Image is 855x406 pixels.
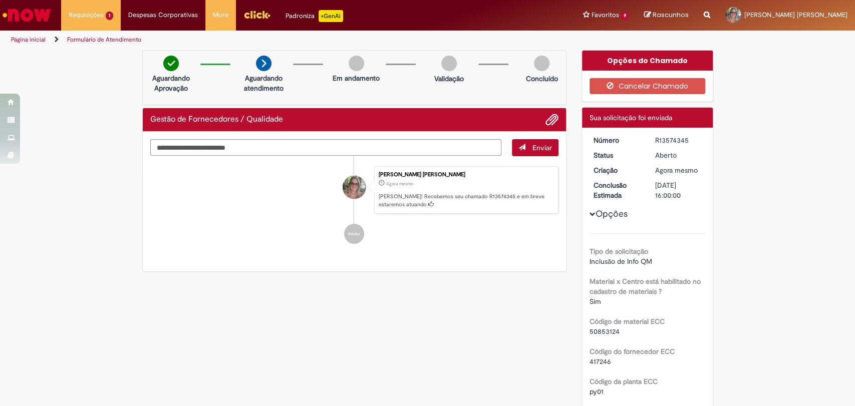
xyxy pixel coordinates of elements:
[545,113,558,126] button: Adicionar anexos
[744,11,847,19] span: [PERSON_NAME] [PERSON_NAME]
[590,277,701,296] b: Material x Centro está habilitado no cadastro de materiais ?
[590,357,611,366] span: 417246
[150,166,559,214] li: Ligia Paula Da Silva Toscano Saes
[11,36,46,44] a: Página inicial
[349,56,364,71] img: img-circle-grey.png
[150,139,502,156] textarea: Digite sua mensagem aqui...
[655,165,702,175] div: 28/09/2025 22:10:06
[653,10,689,20] span: Rascunhos
[379,193,553,208] p: [PERSON_NAME]! Recebemos seu chamado R13574345 e em breve estaremos atuando.
[655,150,702,160] div: Aberto
[586,135,648,145] dt: Número
[8,31,562,49] ul: Trilhas de página
[147,73,195,93] p: Aguardando Aprovação
[243,7,270,22] img: click_logo_yellow_360x200.png
[655,166,698,175] time: 28/09/2025 22:10:06
[239,73,288,93] p: Aguardando atendimento
[441,56,457,71] img: img-circle-grey.png
[590,377,658,386] b: Código da planta ECC
[621,12,629,20] span: 9
[150,156,559,254] ul: Histórico de tíquete
[213,10,228,20] span: More
[586,150,648,160] dt: Status
[586,165,648,175] dt: Criação
[106,12,113,20] span: 1
[1,5,53,25] img: ServiceNow
[586,180,648,200] dt: Conclusão Estimada
[333,73,380,83] p: Em andamento
[644,11,689,20] a: Rascunhos
[590,78,705,94] button: Cancelar Chamado
[590,297,601,306] span: Sim
[590,247,648,256] b: Tipo de solicitação
[655,135,702,145] div: R13574345
[163,56,179,71] img: check-circle-green.png
[343,176,366,199] div: Ligia Paula Da Silva Toscano Saes
[128,10,198,20] span: Despesas Corporativas
[286,10,343,22] div: Padroniza
[319,10,343,22] p: +GenAi
[386,181,413,187] span: Agora mesmo
[590,387,604,396] span: py01
[256,56,271,71] img: arrow-next.png
[590,347,675,356] b: Código do fornecedor ECC
[379,172,553,178] div: [PERSON_NAME] [PERSON_NAME]
[590,257,652,266] span: Inclusão de Info QM
[525,74,557,84] p: Concluído
[67,36,141,44] a: Formulário de Atendimento
[590,327,620,336] span: 50853124
[434,74,464,84] p: Validação
[590,317,665,326] b: Código de material ECC
[532,143,552,152] span: Enviar
[534,56,549,71] img: img-circle-grey.png
[512,139,558,156] button: Enviar
[655,180,702,200] div: [DATE] 16:00:00
[655,166,698,175] span: Agora mesmo
[150,115,283,124] h2: Gestão de Fornecedores / Qualidade Histórico de tíquete
[386,181,413,187] time: 28/09/2025 22:10:06
[591,10,619,20] span: Favoritos
[582,51,713,71] div: Opções do Chamado
[590,113,672,122] span: Sua solicitação foi enviada
[69,10,104,20] span: Requisições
